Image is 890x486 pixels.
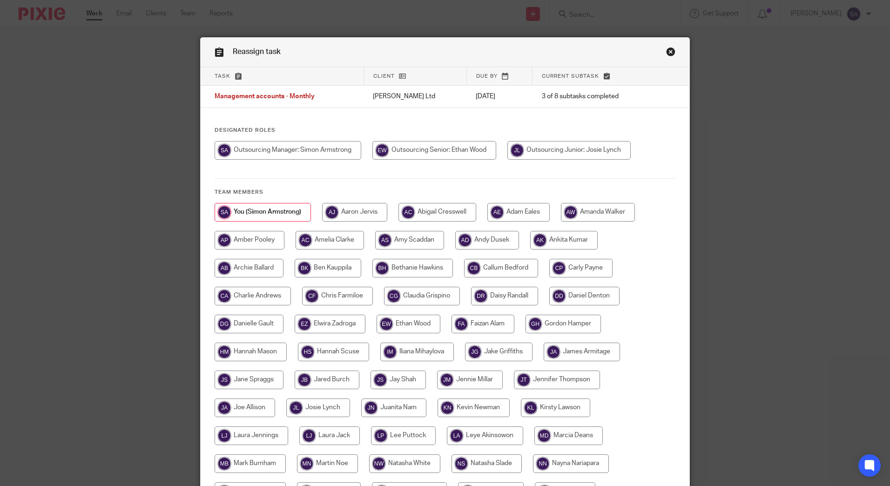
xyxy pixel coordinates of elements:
span: Current subtask [542,74,599,79]
span: Reassign task [233,48,281,55]
h4: Team members [215,189,675,196]
span: Due by [476,74,498,79]
td: 3 of 8 subtasks completed [533,86,654,108]
a: Close this dialog window [666,47,675,60]
h4: Designated Roles [215,127,675,134]
span: Client [373,74,395,79]
p: [DATE] [476,92,523,101]
p: [PERSON_NAME] Ltd [373,92,457,101]
span: Management accounts - Monthly [215,94,315,100]
span: Task [215,74,230,79]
